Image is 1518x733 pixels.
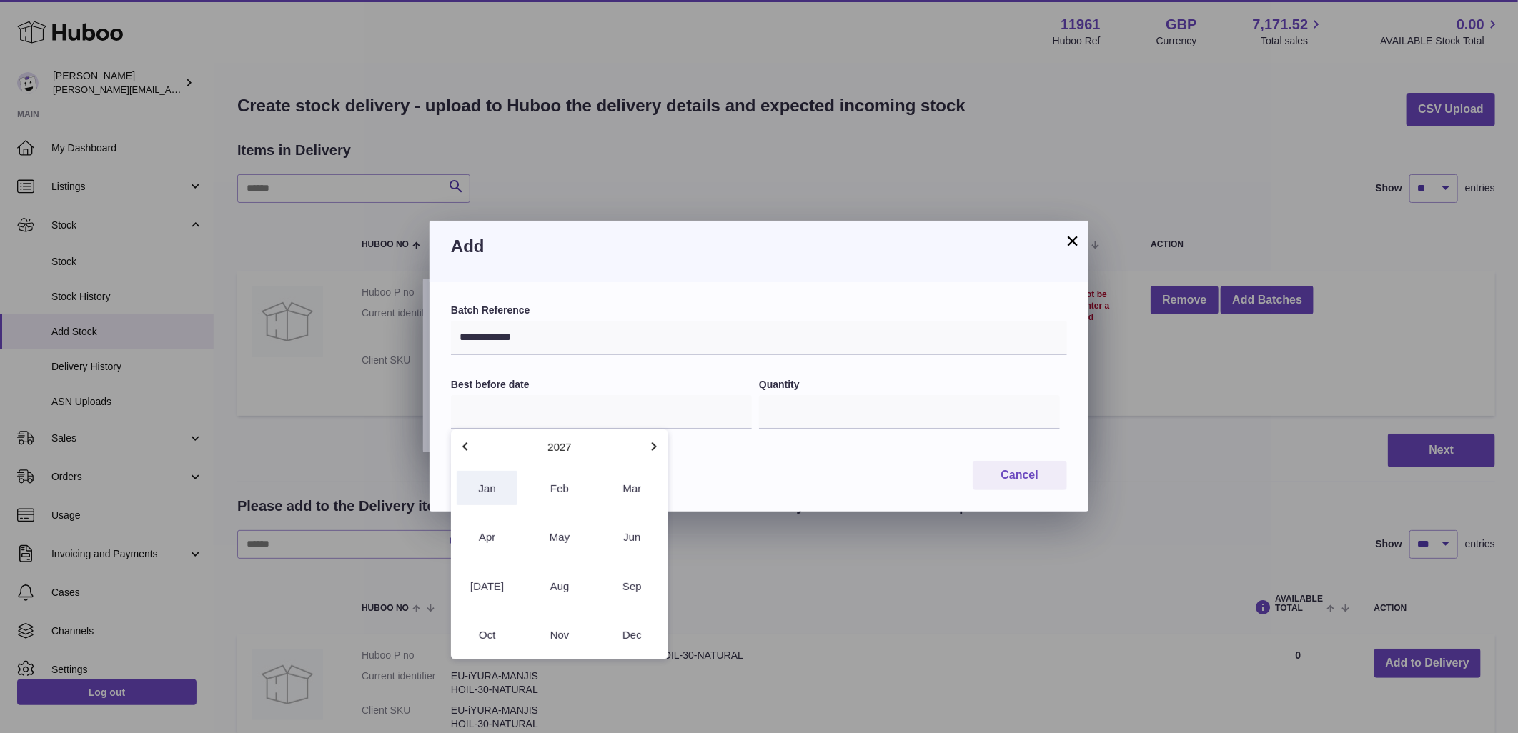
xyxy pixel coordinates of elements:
button: [DATE] [457,569,517,603]
button: Nov [529,618,590,652]
button: Oct [457,618,517,652]
label: Batch Reference [451,304,1067,317]
button: Feb [529,471,590,505]
button: May [529,520,590,554]
button: Mar [602,471,663,505]
label: Quantity [759,378,1060,392]
button: Jun [602,520,663,554]
button: Apr [457,520,517,554]
label: Best before date [451,378,752,392]
button: Sep [602,569,663,603]
button: Dec [602,618,663,652]
h3: Add [451,235,1067,258]
button: Aug [529,569,590,603]
button: × [1064,232,1081,249]
button: Jan [457,471,517,505]
button: 2027 [547,442,571,452]
button: Cancel [973,461,1067,490]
